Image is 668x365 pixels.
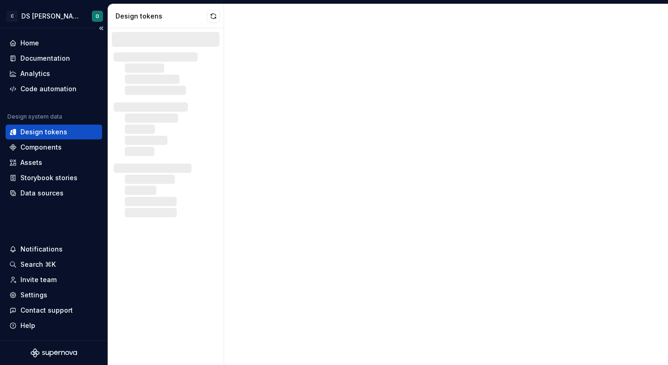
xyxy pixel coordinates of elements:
[20,143,62,152] div: Components
[6,242,102,257] button: Notifications
[20,260,56,269] div: Search ⌘K
[20,290,47,300] div: Settings
[116,12,207,21] div: Design tokens
[20,306,73,315] div: Contact support
[6,186,102,201] a: Data sources
[20,189,64,198] div: Data sources
[6,51,102,66] a: Documentation
[6,288,102,302] a: Settings
[6,140,102,155] a: Components
[6,257,102,272] button: Search ⌘K
[6,155,102,170] a: Assets
[20,158,42,167] div: Assets
[6,11,18,22] div: C
[21,12,81,21] div: DS [PERSON_NAME]
[6,170,102,185] a: Storybook stories
[95,22,108,35] button: Collapse sidebar
[6,66,102,81] a: Analytics
[6,303,102,318] button: Contact support
[6,272,102,287] a: Invite team
[20,173,77,182] div: Storybook stories
[20,245,63,254] div: Notifications
[6,318,102,333] button: Help
[6,82,102,96] a: Code automation
[2,6,106,26] button: CDS [PERSON_NAME]O
[20,54,70,63] div: Documentation
[7,113,62,120] div: Design system data
[6,125,102,139] a: Design tokens
[6,36,102,50] a: Home
[31,348,77,358] svg: Supernova Logo
[20,321,35,330] div: Help
[20,84,77,94] div: Code automation
[20,275,57,284] div: Invite team
[20,38,39,48] div: Home
[96,13,99,20] div: O
[20,69,50,78] div: Analytics
[20,127,67,137] div: Design tokens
